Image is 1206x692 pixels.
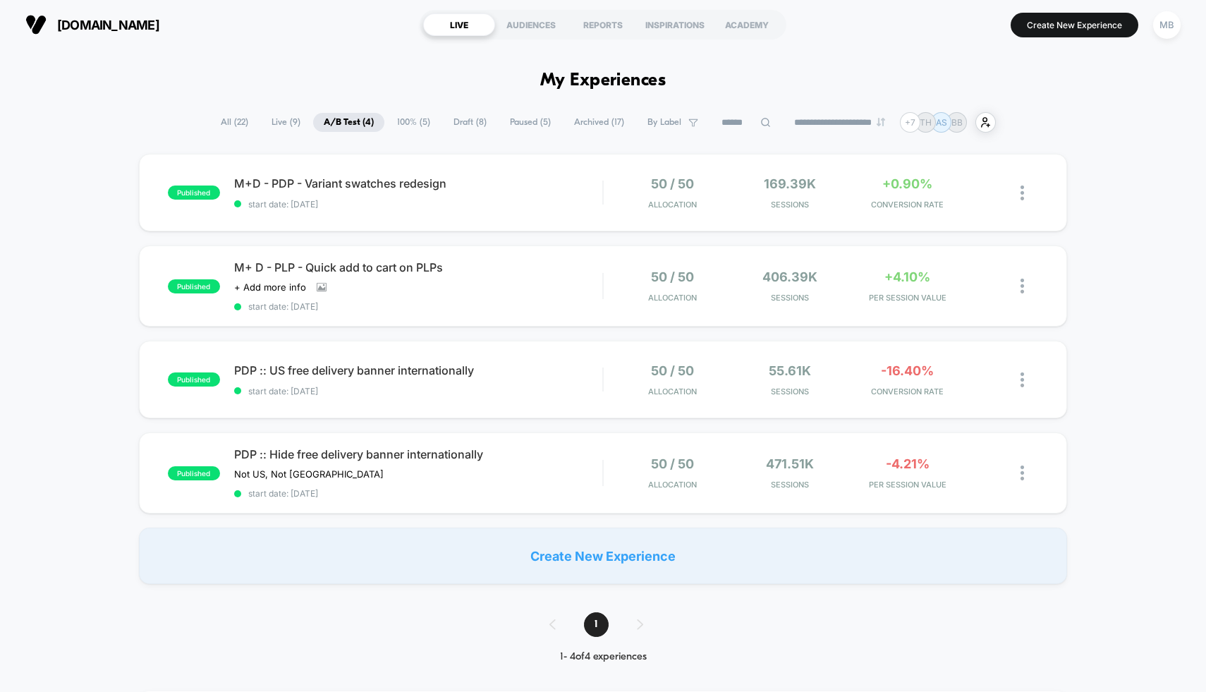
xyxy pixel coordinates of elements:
span: -16.40% [881,363,934,378]
span: By Label [647,117,681,128]
span: 1 [584,612,609,637]
span: Allocation [648,387,697,396]
span: published [168,466,220,480]
p: AS [936,117,947,128]
span: M+ D - PLP - Quick add to cart on PLPs [234,260,603,274]
p: BB [951,117,963,128]
span: published [168,186,220,200]
span: +0.90% [882,176,932,191]
span: PER SESSION VALUE [852,480,962,490]
div: AUDIENCES [495,13,567,36]
span: 50 / 50 [651,456,694,471]
span: 100% ( 5 ) [386,113,441,132]
div: ACADEMY [711,13,783,36]
span: Paused ( 5 ) [499,113,561,132]
span: start date: [DATE] [234,488,603,499]
span: PDP :: Hide free delivery banner internationally [234,447,603,461]
span: M+D - PDP - Variant swatches redesign [234,176,603,190]
div: + 7 [900,112,920,133]
span: Sessions [735,387,845,396]
span: Archived ( 17 ) [564,113,635,132]
span: CONVERSION RATE [852,200,962,210]
h1: My Experiences [540,71,666,91]
span: Allocation [648,480,697,490]
div: LIVE [423,13,495,36]
span: -4.21% [886,456,930,471]
span: Sessions [735,480,845,490]
span: 169.39k [764,176,816,191]
img: close [1021,466,1024,480]
span: Sessions [735,293,845,303]
button: MB [1149,11,1185,40]
span: Draft ( 8 ) [443,113,497,132]
span: A/B Test ( 4 ) [313,113,384,132]
div: Create New Experience [139,528,1068,584]
span: + Add more info [234,281,306,293]
span: 406.39k [762,269,817,284]
span: start date: [DATE] [234,301,603,312]
div: MB [1153,11,1181,39]
span: +4.10% [884,269,930,284]
span: start date: [DATE] [234,199,603,210]
span: Live ( 9 ) [261,113,311,132]
div: 1 - 4 of 4 experiences [535,651,671,663]
span: published [168,279,220,293]
span: 55.61k [769,363,811,378]
span: 471.51k [766,456,814,471]
span: 50 / 50 [651,269,694,284]
span: All ( 22 ) [210,113,259,132]
img: end [877,118,885,126]
button: Create New Experience [1011,13,1138,37]
button: [DOMAIN_NAME] [21,13,164,36]
span: Allocation [648,293,697,303]
span: PDP :: US free delivery banner internationally [234,363,603,377]
div: INSPIRATIONS [639,13,711,36]
img: close [1021,279,1024,293]
div: REPORTS [567,13,639,36]
p: TH [920,117,932,128]
img: Visually logo [25,14,47,35]
span: Sessions [735,200,845,210]
span: [DOMAIN_NAME] [57,18,159,32]
span: 50 / 50 [651,363,694,378]
span: PER SESSION VALUE [852,293,962,303]
span: Not US, Not [GEOGRAPHIC_DATA] [234,468,384,480]
span: published [168,372,220,387]
img: close [1021,186,1024,200]
span: Allocation [648,200,697,210]
span: 50 / 50 [651,176,694,191]
img: close [1021,372,1024,387]
span: CONVERSION RATE [852,387,962,396]
span: start date: [DATE] [234,386,603,396]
